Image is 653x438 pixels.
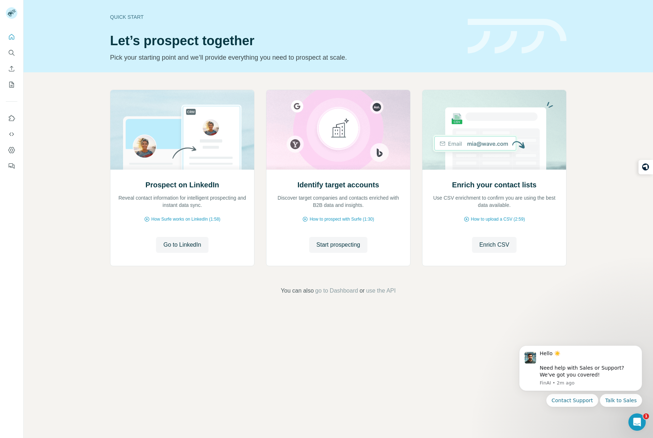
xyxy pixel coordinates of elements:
span: 1 [643,413,649,419]
img: Enrich your contact lists [422,90,566,170]
button: Enrich CSV [6,62,17,75]
span: Go to LinkedIn [163,241,201,249]
button: Go to LinkedIn [156,237,208,253]
button: Dashboard [6,144,17,157]
button: Use Surfe API [6,128,17,141]
h2: Prospect on LinkedIn [146,180,219,190]
p: Use CSV enrichment to confirm you are using the best data available. [430,194,559,209]
button: Search [6,46,17,59]
h1: Let’s prospect together [110,34,459,48]
span: How to prospect with Surfe (1:30) [309,216,374,222]
span: How Surfe works on LinkedIn (1:58) [151,216,220,222]
img: banner [468,19,566,54]
p: Reveal contact information for intelligent prospecting and instant data sync. [118,194,247,209]
button: Use Surfe on LinkedIn [6,112,17,125]
span: Enrich CSV [479,241,509,249]
button: Start prospecting [309,237,367,253]
span: How to upload a CSV (2:59) [471,216,525,222]
h2: Enrich your contact lists [452,180,536,190]
button: go to Dashboard [315,286,358,295]
button: My lists [6,78,17,91]
iframe: Intercom live chat [628,413,646,431]
button: use the API [366,286,396,295]
h2: Identify target accounts [298,180,379,190]
p: Pick your starting point and we’ll provide everything you need to prospect at scale. [110,52,459,63]
span: Start prospecting [316,241,360,249]
iframe: Intercom notifications message [508,336,653,434]
p: Discover target companies and contacts enriched with B2B data and insights. [274,194,403,209]
div: Quick start [110,13,459,21]
img: Identify target accounts [266,90,410,170]
span: or [359,286,365,295]
button: Feedback [6,160,17,173]
span: You can also [281,286,314,295]
button: Enrich CSV [472,237,517,253]
img: Prospect on LinkedIn [110,90,254,170]
button: Quick start [6,30,17,43]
